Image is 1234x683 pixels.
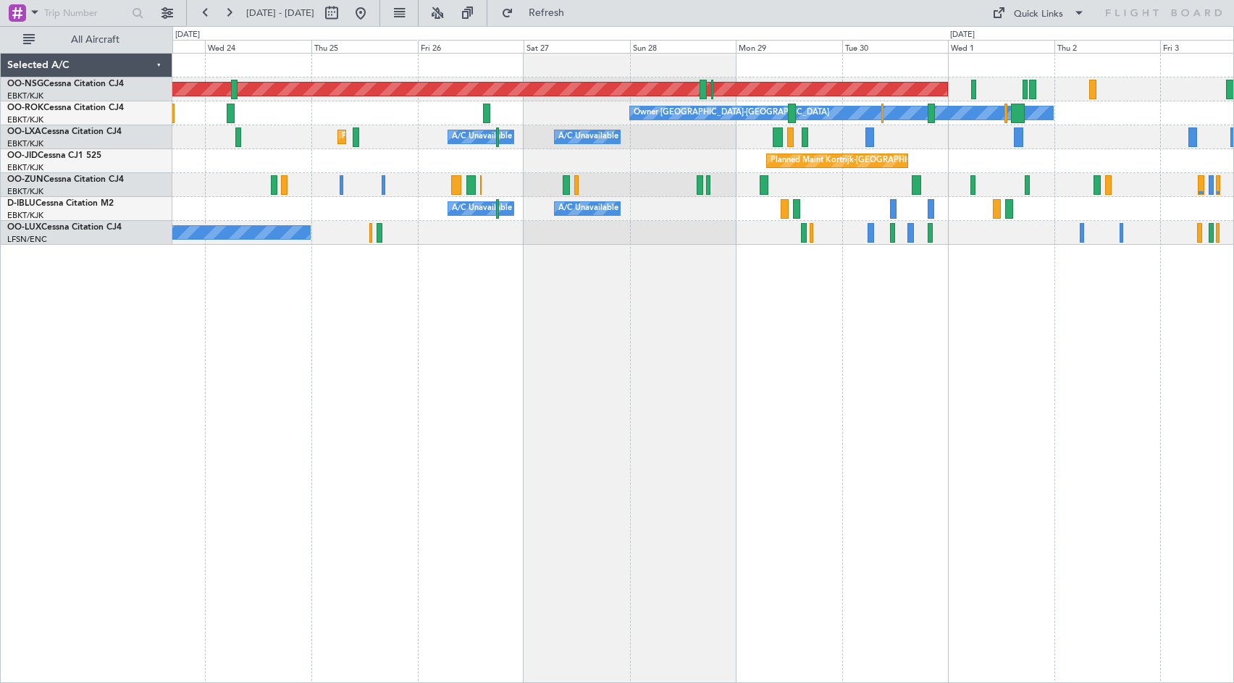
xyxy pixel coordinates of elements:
a: EBKT/KJK [7,210,43,221]
a: OO-ZUNCessna Citation CJ4 [7,175,124,184]
a: EBKT/KJK [7,138,43,149]
a: EBKT/KJK [7,186,43,197]
div: Owner [GEOGRAPHIC_DATA]-[GEOGRAPHIC_DATA] [634,102,829,124]
a: EBKT/KJK [7,114,43,125]
input: Trip Number [44,2,127,24]
div: Thu 2 [1054,40,1161,53]
a: OO-NSGCessna Citation CJ4 [7,80,124,88]
div: Planned Maint Kortrijk-[GEOGRAPHIC_DATA] [342,126,511,148]
div: Fri 26 [418,40,524,53]
span: All Aircraft [38,35,153,45]
a: EBKT/KJK [7,162,43,173]
div: [DATE] [950,29,975,41]
button: Refresh [495,1,582,25]
span: D-IBLU [7,199,35,208]
a: EBKT/KJK [7,91,43,101]
a: OO-JIDCessna CJ1 525 [7,151,101,160]
a: LFSN/ENC [7,234,47,245]
a: D-IBLUCessna Citation M2 [7,199,114,208]
div: Mon 29 [736,40,842,53]
div: Quick Links [1014,7,1063,22]
div: Wed 1 [948,40,1054,53]
div: Sat 27 [524,40,630,53]
div: Thu 25 [311,40,418,53]
div: A/C Unavailable [GEOGRAPHIC_DATA] ([GEOGRAPHIC_DATA] National) [452,126,721,148]
span: OO-LXA [7,127,41,136]
a: OO-LUXCessna Citation CJ4 [7,223,122,232]
a: OO-LXACessna Citation CJ4 [7,127,122,136]
div: Wed 24 [205,40,311,53]
div: [DATE] [175,29,200,41]
a: OO-ROKCessna Citation CJ4 [7,104,124,112]
button: All Aircraft [16,28,157,51]
span: Refresh [516,8,577,18]
span: OO-ZUN [7,175,43,184]
div: Tue 30 [842,40,949,53]
span: OO-JID [7,151,38,160]
span: [DATE] - [DATE] [246,7,314,20]
button: Quick Links [985,1,1092,25]
div: A/C Unavailable [GEOGRAPHIC_DATA] ([GEOGRAPHIC_DATA] National) [452,198,721,219]
div: Sun 28 [630,40,736,53]
div: A/C Unavailable [558,126,618,148]
span: OO-LUX [7,223,41,232]
div: A/C Unavailable [GEOGRAPHIC_DATA]-[GEOGRAPHIC_DATA] [558,198,789,219]
span: OO-NSG [7,80,43,88]
div: Planned Maint Kortrijk-[GEOGRAPHIC_DATA] [771,150,939,172]
span: OO-ROK [7,104,43,112]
